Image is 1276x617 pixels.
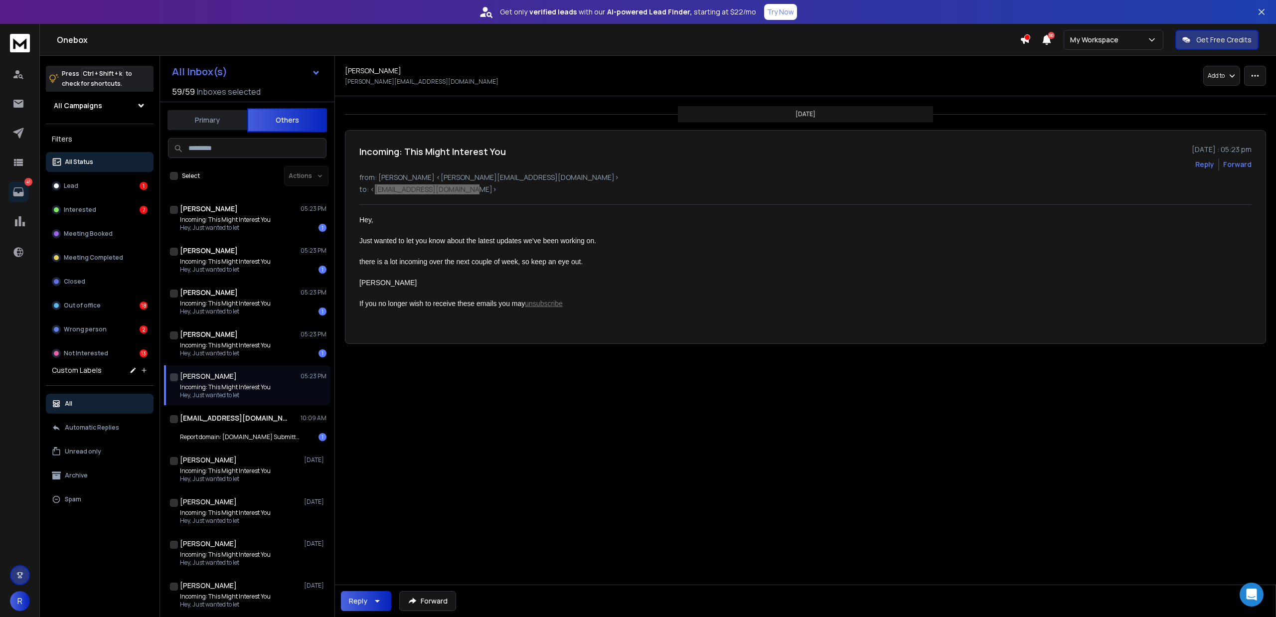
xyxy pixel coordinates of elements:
p: 05:23 PM [301,247,326,255]
p: Wrong person [64,325,107,333]
p: Interested [64,206,96,214]
a: unsubscribe [525,300,563,308]
strong: AI-powered Lead Finder, [607,7,692,17]
p: Lead [64,182,78,190]
p: Report domain: [DOMAIN_NAME] Submitter: [DOMAIN_NAME] [180,433,300,441]
p: Incoming: This Might Interest You [180,300,271,308]
p: [DATE] [304,582,326,590]
div: 1 [319,266,326,274]
button: Wrong person2 [46,319,154,339]
button: Others [247,108,327,132]
p: 05:23 PM [301,330,326,338]
div: 2 [140,325,148,333]
div: 1 [319,224,326,232]
p: [DATE] : 05:23 pm [1192,145,1252,154]
button: R [10,591,30,611]
p: Press to check for shortcuts. [62,69,132,89]
h3: Custom Labels [52,365,102,375]
button: Primary [167,109,247,131]
p: All Status [65,158,93,166]
p: Incoming: This Might Interest You [180,258,271,266]
strong: verified leads [529,7,577,17]
p: [DATE] [304,456,326,464]
h1: [PERSON_NAME] [180,497,237,507]
button: All [46,394,154,414]
p: Not Interested [64,349,108,357]
button: Meeting Completed [46,248,154,268]
p: Spam [65,495,81,503]
p: Incoming: This Might Interest You [180,383,271,391]
p: Hey, Just wanted to let you know about the latest updates we've been working on. there is a lot i... [359,215,650,288]
button: Reply [341,591,391,611]
button: Closed [46,272,154,292]
p: Hey, Just wanted to let [180,475,271,483]
p: Incoming: This Might Interest You [180,593,271,601]
h1: [PERSON_NAME] [345,66,401,76]
p: All [65,400,72,408]
h1: [EMAIL_ADDRESS][DOMAIN_NAME] [180,413,290,423]
p: Incoming: This Might Interest You [180,467,271,475]
h1: Incoming: This Might Interest You [359,145,506,158]
p: 05:23 PM [301,205,326,213]
div: Open Intercom Messenger [1240,583,1264,607]
h1: [PERSON_NAME] [180,455,237,465]
p: Incoming: This Might Interest You [180,551,271,559]
p: If you no longer wish to receive these emails you may [359,299,650,309]
button: Lead1 [46,176,154,196]
div: 1 [319,349,326,357]
span: 59 / 59 [172,86,195,98]
p: Add to [1208,72,1225,80]
p: Get only with our starting at $22/mo [500,7,756,17]
button: Automatic Replies [46,418,154,438]
h1: [PERSON_NAME] [180,204,238,214]
h1: [PERSON_NAME] [180,539,237,549]
p: [DATE] [796,110,815,118]
p: Hey, Just wanted to let [180,517,271,525]
p: Hey, Just wanted to let [180,559,271,567]
button: Try Now [764,4,797,20]
div: 13 [140,349,148,357]
button: Interested7 [46,200,154,220]
a: 41 [8,182,28,202]
p: Hey, Just wanted to let [180,349,271,357]
p: Hey, Just wanted to let [180,391,271,399]
h1: [PERSON_NAME] [180,246,238,256]
div: Forward [1223,159,1252,169]
button: Forward [399,591,456,611]
button: Reply [1195,159,1214,169]
div: Reply [349,596,367,606]
p: Meeting Booked [64,230,113,238]
span: 50 [1048,32,1055,39]
p: 05:23 PM [301,372,326,380]
p: Hey, Just wanted to let [180,308,271,315]
button: Spam [46,489,154,509]
button: Get Free Credits [1175,30,1259,50]
p: [DATE] [304,540,326,548]
p: [DATE] [304,498,326,506]
button: Meeting Booked [46,224,154,244]
h1: All Campaigns [54,101,102,111]
p: My Workspace [1070,35,1122,45]
p: Get Free Credits [1196,35,1252,45]
p: Out of office [64,302,101,309]
p: Incoming: This Might Interest You [180,216,271,224]
p: Closed [64,278,85,286]
h1: All Inbox(s) [172,67,227,77]
div: 1 [140,182,148,190]
h1: [PERSON_NAME] [180,581,237,591]
button: Out of office18 [46,296,154,315]
h3: Filters [46,132,154,146]
h1: [PERSON_NAME] [180,288,238,298]
p: Hey, Just wanted to let [180,224,271,232]
h1: [PERSON_NAME] [180,329,238,339]
p: from: [PERSON_NAME] <[PERSON_NAME][EMAIL_ADDRESS][DOMAIN_NAME]> [359,172,1252,182]
button: Archive [46,465,154,485]
button: Unread only [46,442,154,462]
p: 10:09 AM [301,414,326,422]
div: 1 [319,433,326,441]
h3: Inboxes selected [197,86,261,98]
h1: Onebox [57,34,1020,46]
